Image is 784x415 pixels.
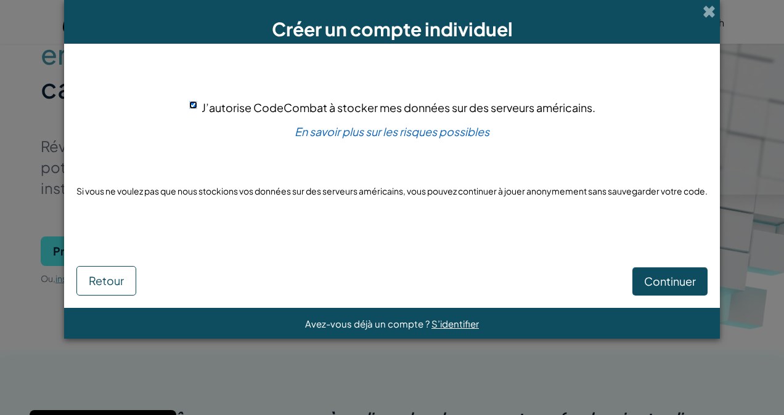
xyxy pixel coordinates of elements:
a: S’identifier [431,318,479,329]
p: Si vous ne voulez pas que nous stockions vos données sur des serveurs américains, vous pouvez con... [76,185,708,197]
button: Continuer [632,267,708,296]
span: Créer un compte individuel [272,17,513,41]
span: J’autorise CodeCombat à stocker mes données sur des serveurs américains. [202,100,595,115]
a: En savoir plus sur les risques possibles [295,124,489,139]
span: Continuer [644,274,696,288]
button: Retour [76,266,136,296]
span: Avez-vous déjà un compte ? [305,318,431,329]
span: Retour [89,273,124,288]
input: J’autorise CodeCombat à stocker mes données sur des serveurs américains. [189,101,197,109]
